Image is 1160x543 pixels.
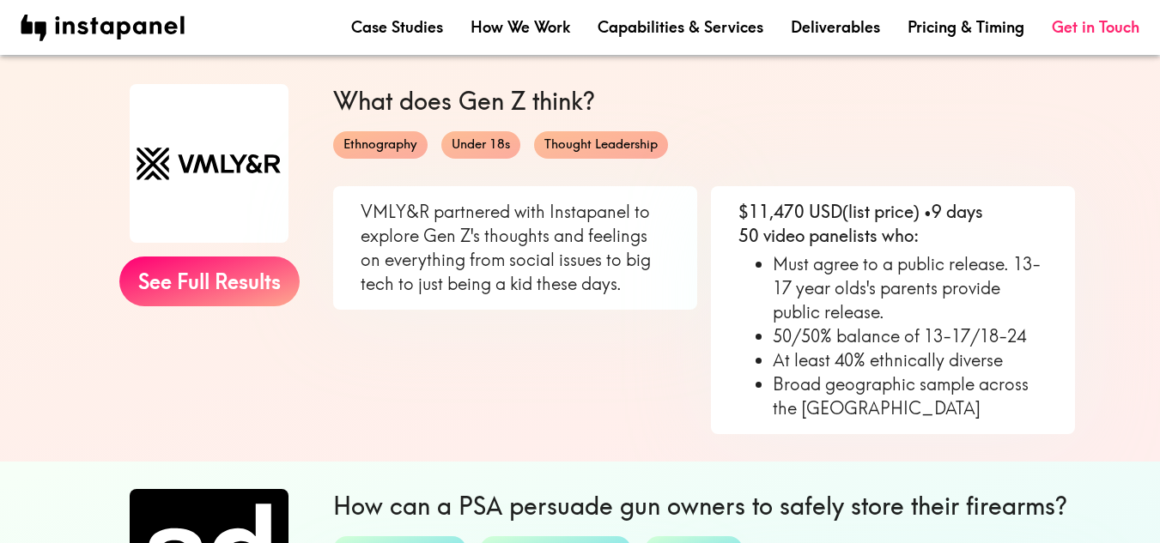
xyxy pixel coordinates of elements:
a: Capabilities & Services [598,16,763,38]
p: VMLY&R partnered with Instapanel to explore Gen Z's thoughts and feelings on everything from soci... [361,200,670,296]
span: Thought Leadership [534,136,668,154]
li: 50/50% balance of 13-17/18-24 [773,324,1048,348]
a: See Full Results [119,256,300,306]
p: $11,470 USD (list price) • 9 days 50 video panelists who: [738,200,1048,248]
img: VMLY&R logo [130,84,288,243]
li: At least 40% ethnically diverse [773,348,1048,372]
a: Pricing & Timing [908,16,1024,38]
img: instapanel [21,15,185,41]
span: Ethnography [333,136,428,154]
li: Broad geographic sample across the [GEOGRAPHIC_DATA] [773,372,1048,420]
li: Must agree to a public release. 13-17 year olds's parents provide public release. [773,252,1048,324]
a: Case Studies [351,16,443,38]
h6: How can a PSA persuade gun owners to safely store their firearms? [333,489,1075,522]
a: Get in Touch [1052,16,1139,38]
a: Deliverables [791,16,880,38]
a: How We Work [471,16,570,38]
span: Under 18s [441,136,520,154]
h6: What does Gen Z think? [333,84,1075,118]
